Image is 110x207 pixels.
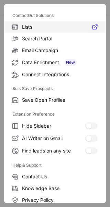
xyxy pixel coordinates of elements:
[22,197,98,203] span: Privacy Policy
[12,160,98,171] label: Help & Support
[4,194,106,206] label: Privacy Policy
[22,24,98,30] span: Lists
[4,145,106,157] label: Find leads on any site
[22,97,98,103] span: Save Open Profiles
[4,21,106,33] label: Lists
[22,174,98,180] span: Contact Us
[22,185,98,191] span: Knowledge Base
[4,94,106,106] label: Save Open Profiles
[4,120,106,132] label: Hide Sidebar
[22,135,85,141] span: AI Writer on Gmail
[22,59,98,66] span: Data Enrichment
[4,45,106,56] label: Email Campaign
[65,59,76,66] span: New
[12,109,98,120] label: Extension Preference
[4,183,106,194] label: Knowledge Base
[22,123,85,129] span: Hide Sidebar
[22,148,85,154] span: Find leads on any site
[12,83,98,94] label: Bulk Save Prospects
[22,71,98,78] span: Connect Integrations
[22,36,98,42] span: Search Portal
[22,47,98,53] span: Email Campaign
[12,10,98,21] label: ContactOut Solutions
[4,33,106,45] label: Search Portal
[4,171,106,183] label: Contact Us
[4,56,106,69] label: Data Enrichment New
[4,132,106,145] label: AI Writer on Gmail
[4,69,106,80] label: Connect Integrations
